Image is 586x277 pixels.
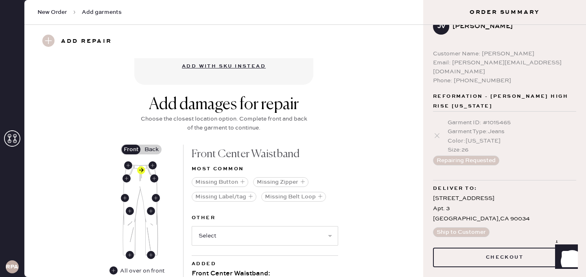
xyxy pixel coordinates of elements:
[453,22,570,31] div: [PERSON_NAME]
[152,194,160,202] div: Front Left Side Seam
[126,207,134,215] div: Front Right Leg
[433,92,576,111] span: Reformation - [PERSON_NAME] high rise [US_STATE]
[433,193,576,224] div: [STREET_ADDRESS] Apt. 3 [GEOGRAPHIC_DATA] , CA 90034
[253,177,308,187] button: Missing Zipper
[138,95,309,114] div: Add damages for repair
[192,164,338,174] div: Most common
[137,166,145,174] div: Front Center Waistband
[147,251,155,259] div: Front Left Ankle
[149,161,157,169] div: Front Left Waistband
[433,248,576,267] button: Checkout
[122,174,131,182] div: Front Right Pocket
[433,184,477,193] span: Deliver to:
[192,259,338,269] div: Added
[120,266,164,275] div: All over on front
[192,177,248,187] button: Missing Button
[192,213,338,223] label: Other
[433,58,576,76] div: Email: [PERSON_NAME][EMAIL_ADDRESS][DOMAIN_NAME]
[423,8,586,16] h3: Order Summary
[433,76,576,85] div: Phone: [PHONE_NUMBER]
[121,145,141,154] label: Front
[61,35,112,48] h3: Add repair
[192,192,256,202] button: Missing Label/tag
[448,118,576,127] div: Garment ID : # 1015465
[433,156,499,165] button: Repairing Requested
[150,174,158,182] div: Front Left Pocket
[547,240,582,275] iframe: Front Chat
[177,58,271,75] button: Add with SKU instead
[109,266,165,275] div: All over on front
[124,161,132,169] div: Front Right Waistband
[437,24,445,29] h3: JV
[433,227,490,237] button: Ship to Customer
[141,145,162,154] label: Back
[147,207,155,215] div: Front Left Leg
[121,194,129,202] div: Front Right Side Seam
[448,136,576,145] div: Color : [US_STATE]
[433,49,576,58] div: Customer Name: [PERSON_NAME]
[122,165,158,256] img: Garment image
[261,192,326,202] button: Missing Belt Loop
[138,114,309,132] div: Choose the closest location option. Complete front and back of the garment to continue.
[126,251,134,259] div: Front Right Ankle
[37,8,67,16] span: New Order
[82,8,122,16] span: Add garments
[6,264,18,270] h3: RPA
[448,145,576,154] div: Size : 26
[192,145,338,164] div: Front Center Waistband
[448,127,576,136] div: Garment Type : Jeans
